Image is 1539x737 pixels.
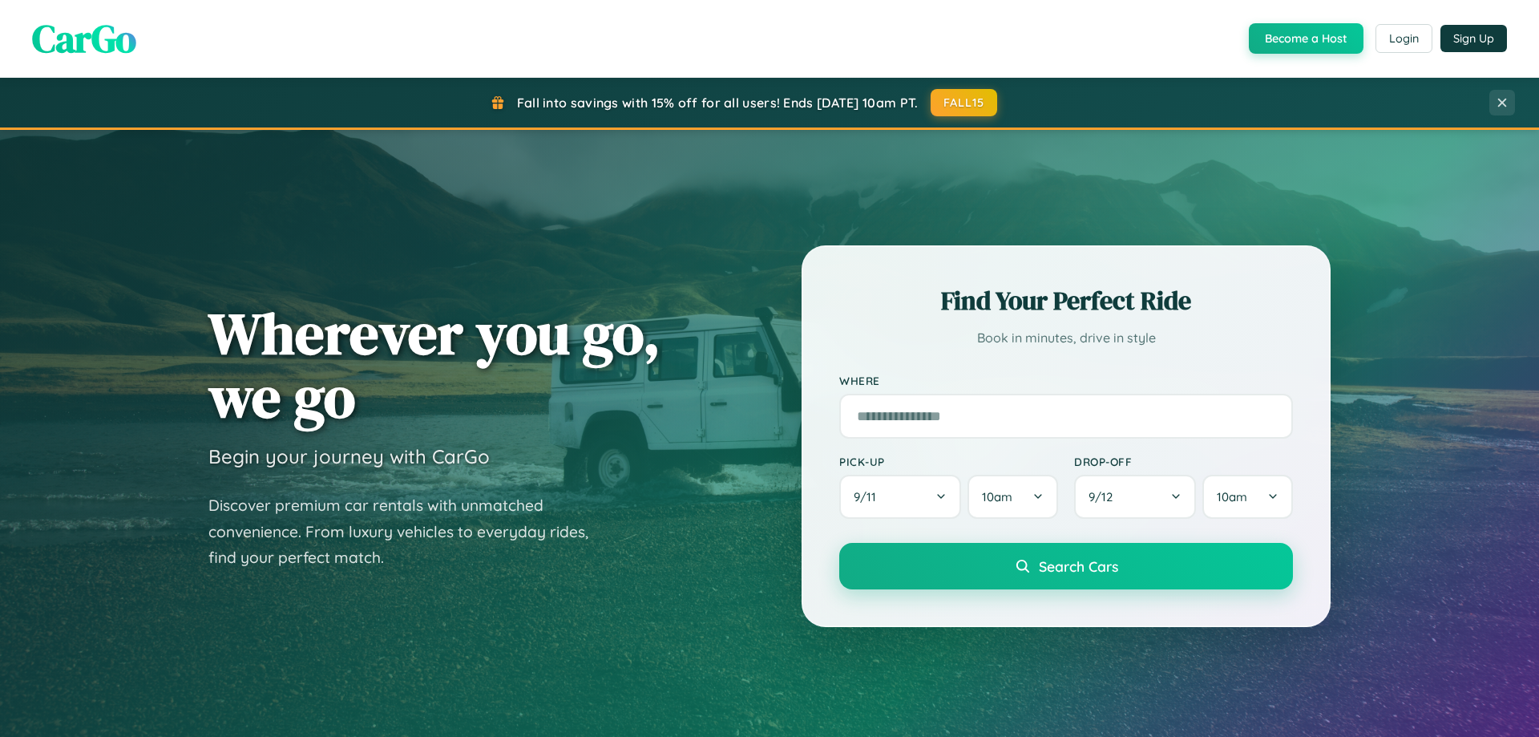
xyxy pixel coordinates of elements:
[208,492,609,571] p: Discover premium car rentals with unmatched convenience. From luxury vehicles to everyday rides, ...
[839,326,1293,350] p: Book in minutes, drive in style
[1089,489,1121,504] span: 9 / 12
[208,444,490,468] h3: Begin your journey with CarGo
[1074,475,1196,519] button: 9/12
[931,89,998,116] button: FALL15
[1375,24,1432,53] button: Login
[839,543,1293,589] button: Search Cars
[839,283,1293,318] h2: Find Your Perfect Ride
[1039,557,1118,575] span: Search Cars
[1202,475,1293,519] button: 10am
[1074,455,1293,468] label: Drop-off
[839,475,961,519] button: 9/11
[1249,23,1363,54] button: Become a Host
[982,489,1012,504] span: 10am
[517,95,919,111] span: Fall into savings with 15% off for all users! Ends [DATE] 10am PT.
[967,475,1058,519] button: 10am
[1440,25,1507,52] button: Sign Up
[839,374,1293,387] label: Where
[208,302,660,428] h1: Wherever you go, we go
[32,12,136,65] span: CarGo
[1217,489,1247,504] span: 10am
[839,455,1058,468] label: Pick-up
[854,489,884,504] span: 9 / 11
